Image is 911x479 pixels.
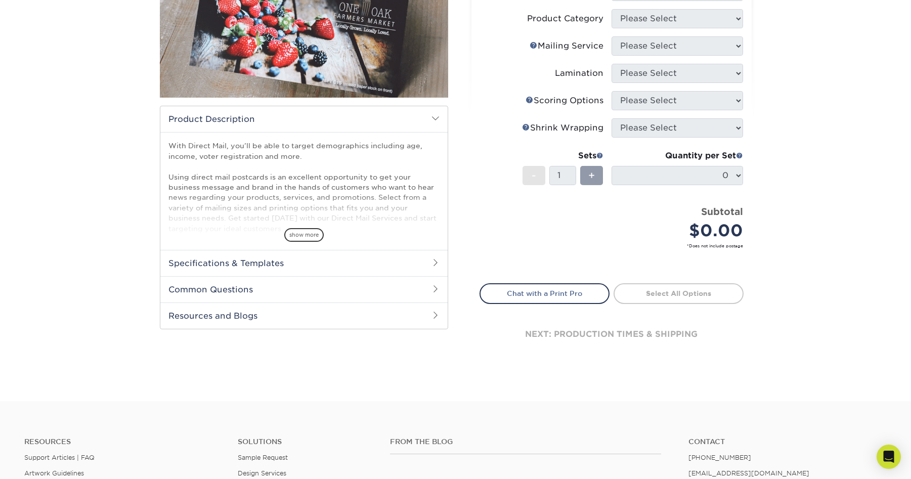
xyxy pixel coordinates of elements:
div: Lamination [555,67,603,79]
iframe: Google Customer Reviews [3,448,86,475]
a: Select All Options [614,283,744,303]
div: $0.00 [619,219,743,243]
small: *Does not include postage [488,243,743,249]
p: With Direct Mail, you’ll be able to target demographics including age, income, voter registration... [168,141,440,234]
span: - [532,168,536,183]
div: Shrink Wrapping [522,122,603,134]
h4: Resources [24,438,223,446]
a: Sample Request [238,454,288,461]
a: [EMAIL_ADDRESS][DOMAIN_NAME] [688,469,809,477]
div: Sets [523,150,603,162]
div: Scoring Options [526,95,603,107]
h2: Product Description [160,106,448,132]
a: [PHONE_NUMBER] [688,454,751,461]
div: Mailing Service [530,40,603,52]
div: Open Intercom Messenger [877,445,901,469]
h2: Resources and Blogs [160,302,448,329]
a: Contact [688,438,887,446]
h2: Specifications & Templates [160,250,448,276]
h2: Common Questions [160,276,448,302]
span: + [588,168,595,183]
h4: Solutions [238,438,375,446]
div: Product Category [527,13,603,25]
div: next: production times & shipping [480,304,744,365]
a: Chat with a Print Pro [480,283,610,303]
span: show more [284,228,324,242]
strong: Subtotal [701,206,743,217]
a: Design Services [238,469,286,477]
h4: From the Blog [390,438,661,446]
div: Quantity per Set [612,150,743,162]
